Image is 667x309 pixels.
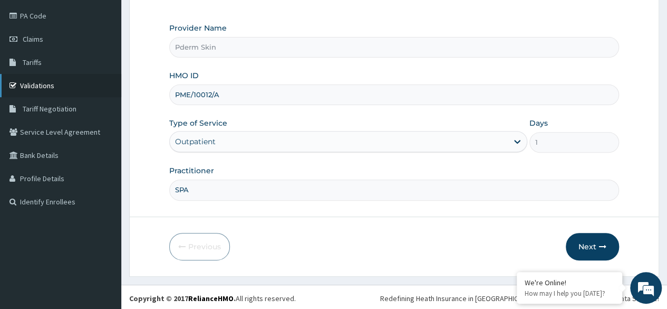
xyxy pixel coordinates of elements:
label: Practitioner [169,165,214,176]
div: Chat with us now [55,59,177,73]
a: RelianceHMO [188,294,234,303]
button: Next [566,233,619,260]
img: d_794563401_company_1708531726252_794563401 [20,53,43,79]
label: Type of Service [169,118,227,128]
div: Minimize live chat window [173,5,198,31]
label: HMO ID [169,70,199,81]
span: Tariffs [23,58,42,67]
input: Enter Name [169,180,619,200]
div: Redefining Heath Insurance in [GEOGRAPHIC_DATA] using Telemedicine and Data Science! [380,293,659,304]
span: Tariff Negotiation [23,104,76,114]
label: Provider Name [169,23,227,33]
button: Previous [169,233,230,260]
span: We're online! [61,89,146,196]
label: Days [529,118,548,128]
input: Enter HMO ID [169,85,619,105]
div: We're Online! [525,278,614,287]
strong: Copyright © 2017 . [129,294,236,303]
span: Claims [23,34,43,44]
p: How may I help you today? [525,289,614,298]
textarea: Type your message and hit 'Enter' [5,201,201,238]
